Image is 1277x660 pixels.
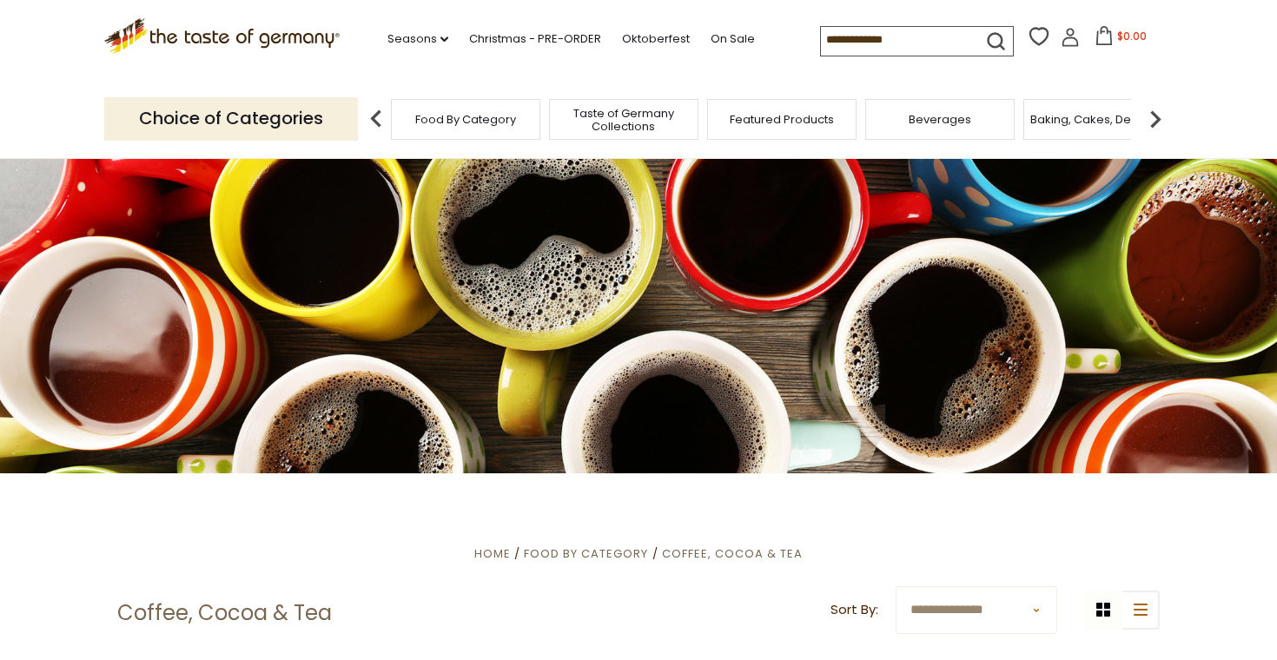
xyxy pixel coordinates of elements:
[524,545,648,562] a: Food By Category
[469,30,601,49] a: Christmas - PRE-ORDER
[909,113,971,126] a: Beverages
[730,113,834,126] a: Featured Products
[474,545,511,562] a: Home
[711,30,755,49] a: On Sale
[359,102,394,136] img: previous arrow
[1083,26,1157,52] button: $0.00
[622,30,690,49] a: Oktoberfest
[830,599,878,621] label: Sort By:
[554,107,693,133] a: Taste of Germany Collections
[104,97,358,140] p: Choice of Categories
[1117,29,1147,43] span: $0.00
[1030,113,1165,126] a: Baking, Cakes, Desserts
[1138,102,1173,136] img: next arrow
[387,30,448,49] a: Seasons
[415,113,516,126] a: Food By Category
[117,600,332,626] h1: Coffee, Cocoa & Tea
[662,545,803,562] a: Coffee, Cocoa & Tea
